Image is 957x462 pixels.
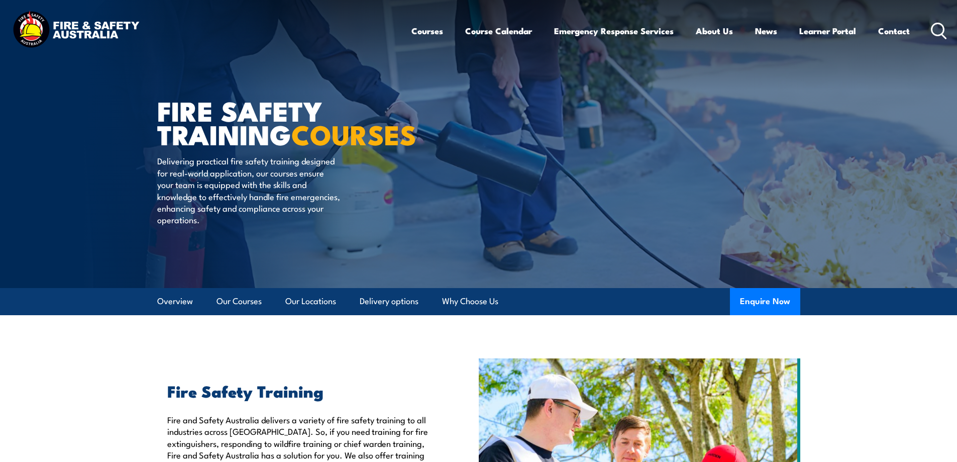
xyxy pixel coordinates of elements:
[878,18,910,44] a: Contact
[157,99,405,145] h1: FIRE SAFETY TRAINING
[465,18,532,44] a: Course Calendar
[442,288,498,315] a: Why Choose Us
[730,288,800,315] button: Enquire Now
[411,18,443,44] a: Courses
[554,18,674,44] a: Emergency Response Services
[360,288,418,315] a: Delivery options
[799,18,856,44] a: Learner Portal
[291,113,416,154] strong: COURSES
[755,18,777,44] a: News
[157,155,341,225] p: Delivering practical fire safety training designed for real-world application, our courses ensure...
[167,384,433,398] h2: Fire Safety Training
[696,18,733,44] a: About Us
[217,288,262,315] a: Our Courses
[285,288,336,315] a: Our Locations
[157,288,193,315] a: Overview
